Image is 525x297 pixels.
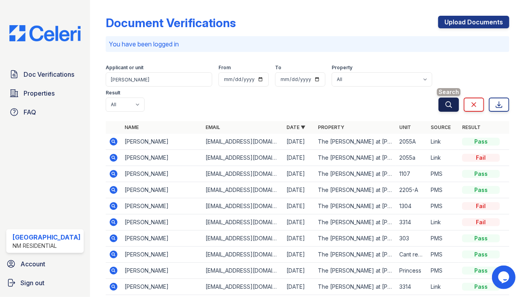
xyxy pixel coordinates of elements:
td: 2055a [396,150,428,166]
a: Result [462,124,481,130]
td: [EMAIL_ADDRESS][DOMAIN_NAME] [202,198,283,214]
td: [DATE] [284,279,315,295]
a: FAQ [6,104,84,120]
td: [PERSON_NAME] [121,263,202,279]
td: [EMAIL_ADDRESS][DOMAIN_NAME] [202,247,283,263]
label: Result [106,90,120,96]
td: Princess [396,263,428,279]
img: CE_Logo_Blue-a8612792a0a2168367f1c8372b55b34899dd931a85d93a1a3d3e32e68fde9ad4.png [3,25,87,41]
a: Account [3,256,87,272]
div: Fail [462,202,500,210]
td: PMS [428,198,459,214]
td: [EMAIL_ADDRESS][DOMAIN_NAME] [202,182,283,198]
div: Pass [462,170,500,178]
label: To [275,65,281,71]
td: [EMAIL_ADDRESS][DOMAIN_NAME] [202,150,283,166]
td: Link [428,150,459,166]
td: 2055A [396,134,428,150]
td: [PERSON_NAME] [121,150,202,166]
td: [PERSON_NAME] [121,198,202,214]
td: PMS [428,247,459,263]
div: Fail [462,218,500,226]
p: You have been logged in [109,39,506,49]
td: The [PERSON_NAME] at [PERSON_NAME][GEOGRAPHIC_DATA] [315,214,396,231]
a: Email [206,124,220,130]
a: Upload Documents [438,16,509,28]
a: Doc Verifications [6,66,84,82]
div: NM Residential [13,242,81,250]
td: Link [428,214,459,231]
td: [EMAIL_ADDRESS][DOMAIN_NAME] [202,214,283,231]
div: Pass [462,234,500,242]
div: Pass [462,283,500,291]
td: [DATE] [284,166,315,182]
td: [DATE] [284,263,315,279]
td: [EMAIL_ADDRESS][DOMAIN_NAME] [202,231,283,247]
span: Doc Verifications [24,70,74,79]
td: The [PERSON_NAME] at [PERSON_NAME][GEOGRAPHIC_DATA] [315,231,396,247]
span: Search [437,88,461,96]
td: 1107 [396,166,428,182]
td: The [PERSON_NAME] at [PERSON_NAME][GEOGRAPHIC_DATA] [315,247,396,263]
td: [EMAIL_ADDRESS][DOMAIN_NAME] [202,166,283,182]
td: PMS [428,182,459,198]
a: Date ▼ [287,124,306,130]
td: [DATE] [284,150,315,166]
td: [PERSON_NAME] [121,134,202,150]
label: Applicant or unit [106,65,143,71]
td: [DATE] [284,247,315,263]
a: Unit [399,124,411,130]
td: [PERSON_NAME] [121,247,202,263]
td: [DATE] [284,214,315,231]
td: The [PERSON_NAME] at [PERSON_NAME][GEOGRAPHIC_DATA] [315,134,396,150]
td: [PERSON_NAME] [121,279,202,295]
a: Name [125,124,139,130]
td: [PERSON_NAME] [121,182,202,198]
td: [EMAIL_ADDRESS][DOMAIN_NAME] [202,263,283,279]
td: PMS [428,263,459,279]
td: [PERSON_NAME] [121,166,202,182]
td: Link [428,279,459,295]
td: [PERSON_NAME] [121,231,202,247]
a: Property [318,124,345,130]
td: 3314 [396,279,428,295]
td: The [PERSON_NAME] at [PERSON_NAME][GEOGRAPHIC_DATA] [315,263,396,279]
div: Pass [462,251,500,258]
span: Sign out [20,278,44,288]
td: The [PERSON_NAME] at [PERSON_NAME][GEOGRAPHIC_DATA] [315,166,396,182]
iframe: chat widget [492,266,517,289]
td: [EMAIL_ADDRESS][DOMAIN_NAME] [202,134,283,150]
td: [DATE] [284,231,315,247]
div: Fail [462,154,500,162]
td: The [PERSON_NAME] at [PERSON_NAME][GEOGRAPHIC_DATA] [315,279,396,295]
div: Pass [462,138,500,146]
td: PMS [428,231,459,247]
div: Pass [462,267,500,275]
a: Sign out [3,275,87,291]
td: [DATE] [284,182,315,198]
td: The [PERSON_NAME] at [PERSON_NAME][GEOGRAPHIC_DATA] [315,150,396,166]
button: Search [439,98,459,112]
div: [GEOGRAPHIC_DATA] [13,232,81,242]
span: Properties [24,89,55,98]
td: 3314 [396,214,428,231]
a: Properties [6,85,84,101]
span: FAQ [24,107,36,117]
span: Account [20,259,45,269]
td: PMS [428,166,459,182]
td: [EMAIL_ADDRESS][DOMAIN_NAME] [202,279,283,295]
td: Cant remember [396,247,428,263]
td: [PERSON_NAME] [121,214,202,231]
td: 2205-A [396,182,428,198]
td: 303 [396,231,428,247]
div: Pass [462,186,500,194]
td: The [PERSON_NAME] at [PERSON_NAME][GEOGRAPHIC_DATA] [315,182,396,198]
td: Link [428,134,459,150]
a: Source [431,124,451,130]
td: The [PERSON_NAME] at [PERSON_NAME][GEOGRAPHIC_DATA] [315,198,396,214]
td: [DATE] [284,198,315,214]
div: Document Verifications [106,16,236,30]
td: 1304 [396,198,428,214]
label: From [218,65,231,71]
